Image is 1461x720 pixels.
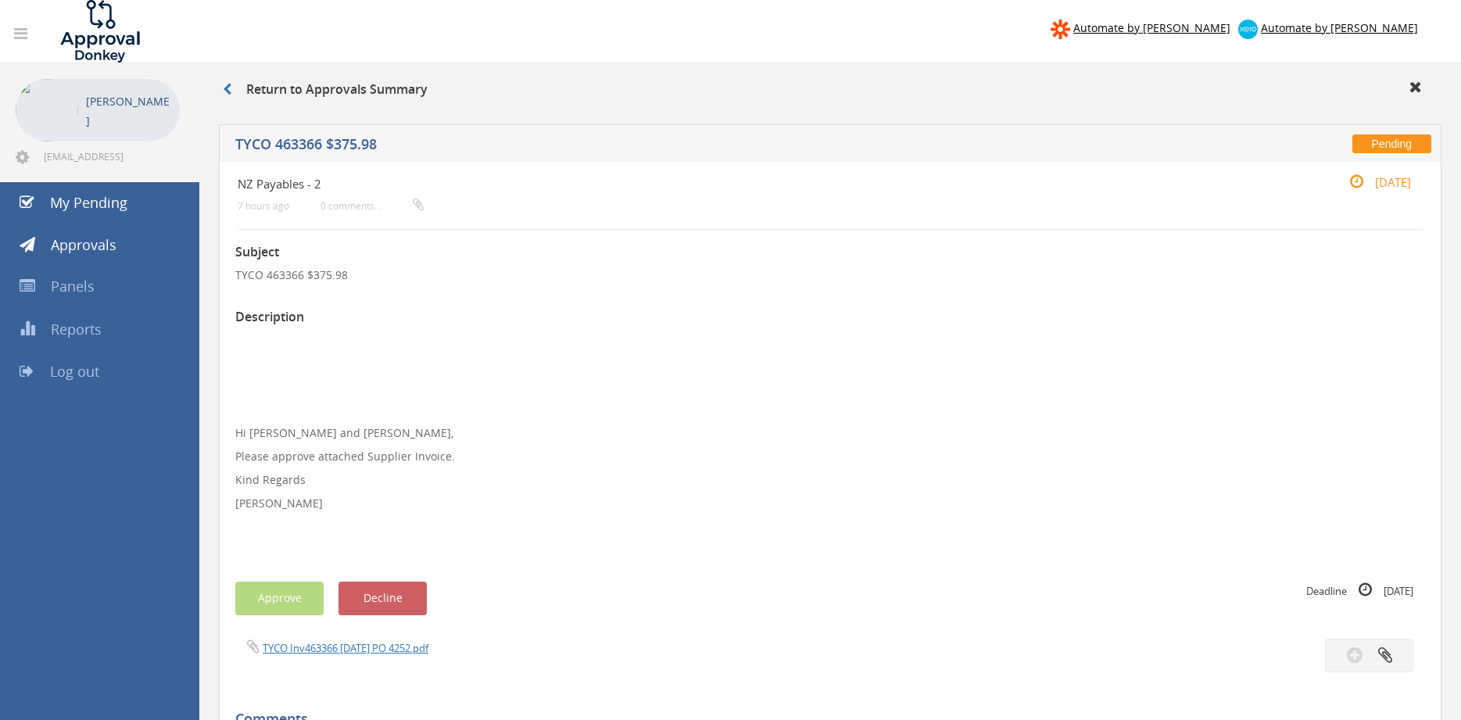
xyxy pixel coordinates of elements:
[51,235,116,254] span: Approvals
[50,193,127,212] span: My Pending
[1238,20,1258,39] img: xero-logo.png
[51,320,102,339] span: Reports
[235,582,324,615] button: Approve
[44,150,177,163] span: [EMAIL_ADDRESS][DOMAIN_NAME]
[235,310,1425,324] h3: Description
[51,277,95,296] span: Panels
[1051,20,1070,39] img: zapier-logomark.png
[235,472,1425,488] p: Kind Regards
[338,582,427,615] button: Decline
[235,137,1071,156] h5: TYCO 463366 $375.98
[50,362,99,381] span: Log out
[235,425,1425,441] p: Hi [PERSON_NAME] and [PERSON_NAME],
[235,449,1425,464] p: Please approve attached Supplier Invoice.
[1073,20,1230,35] span: Automate by [PERSON_NAME]
[1352,134,1431,153] span: Pending
[86,91,172,131] p: [PERSON_NAME]
[235,267,1425,283] p: TYCO 463366 $375.98
[1333,174,1411,191] small: [DATE]
[320,200,424,212] small: 0 comments...
[263,641,428,655] a: TYCO Inv463366 [DATE] PO 4252.pdf
[235,245,1425,260] h3: Subject
[223,83,428,97] h3: Return to Approvals Summary
[1261,20,1418,35] span: Automate by [PERSON_NAME]
[238,200,289,212] small: 7 hours ago
[238,177,1225,191] h4: NZ Payables - 2
[1306,582,1413,599] small: Deadline [DATE]
[235,496,1425,511] p: [PERSON_NAME]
